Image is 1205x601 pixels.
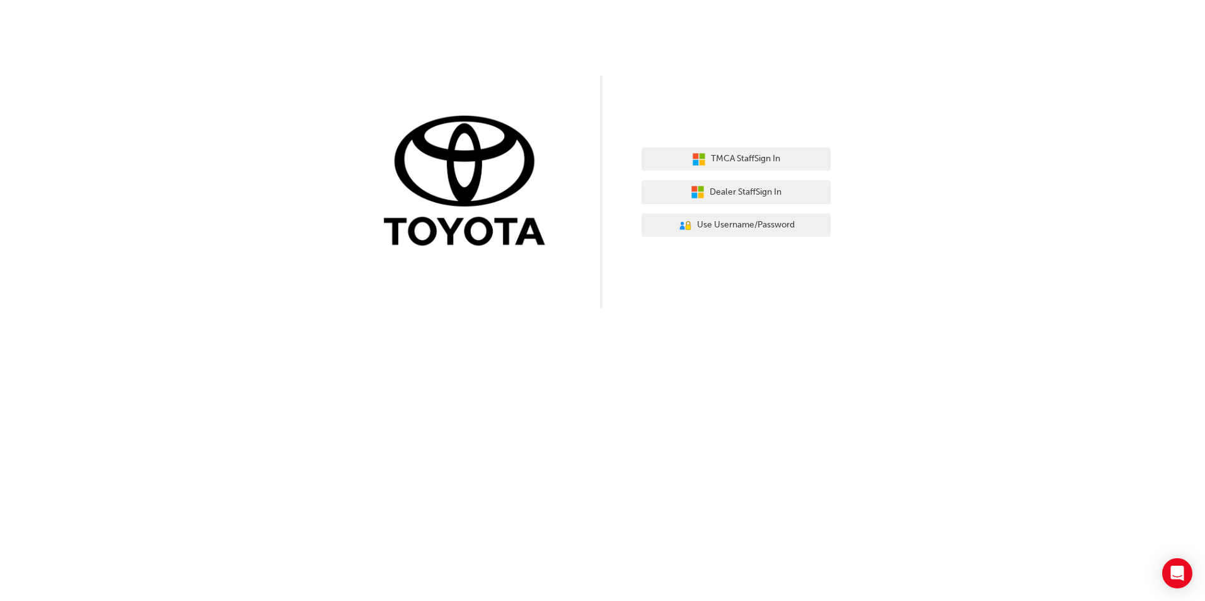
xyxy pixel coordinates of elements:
[642,147,831,171] button: TMCA StaffSign In
[710,185,781,200] span: Dealer Staff Sign In
[711,152,780,166] span: TMCA Staff Sign In
[642,180,831,204] button: Dealer StaffSign In
[1162,558,1192,588] div: Open Intercom Messenger
[642,214,831,238] button: Use Username/Password
[697,218,795,232] span: Use Username/Password
[374,113,563,252] img: Trak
